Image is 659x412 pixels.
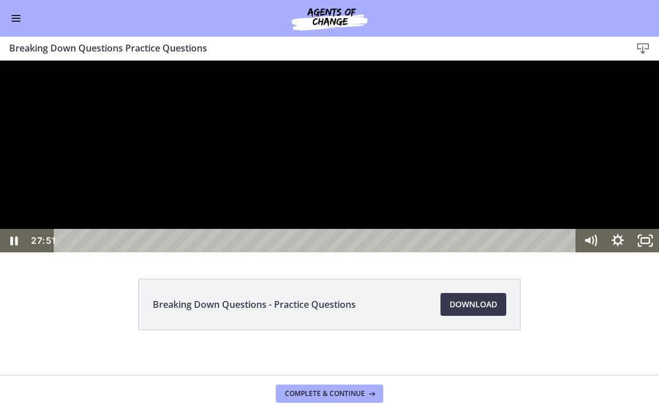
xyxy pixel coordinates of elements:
button: Mute [577,168,604,192]
a: Download [440,293,506,316]
button: Unfullscreen [632,168,659,192]
button: Enable menu [9,11,23,25]
button: Complete & continue [276,385,383,403]
span: Download [450,298,497,311]
button: Show settings menu [604,168,632,192]
img: Agents of Change [261,5,398,32]
div: Playbar [64,168,570,192]
h3: Breaking Down Questions Practice Questions [9,41,613,55]
span: Breaking Down Questions - Practice Questions [153,298,356,311]
span: Complete & continue [285,389,365,398]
